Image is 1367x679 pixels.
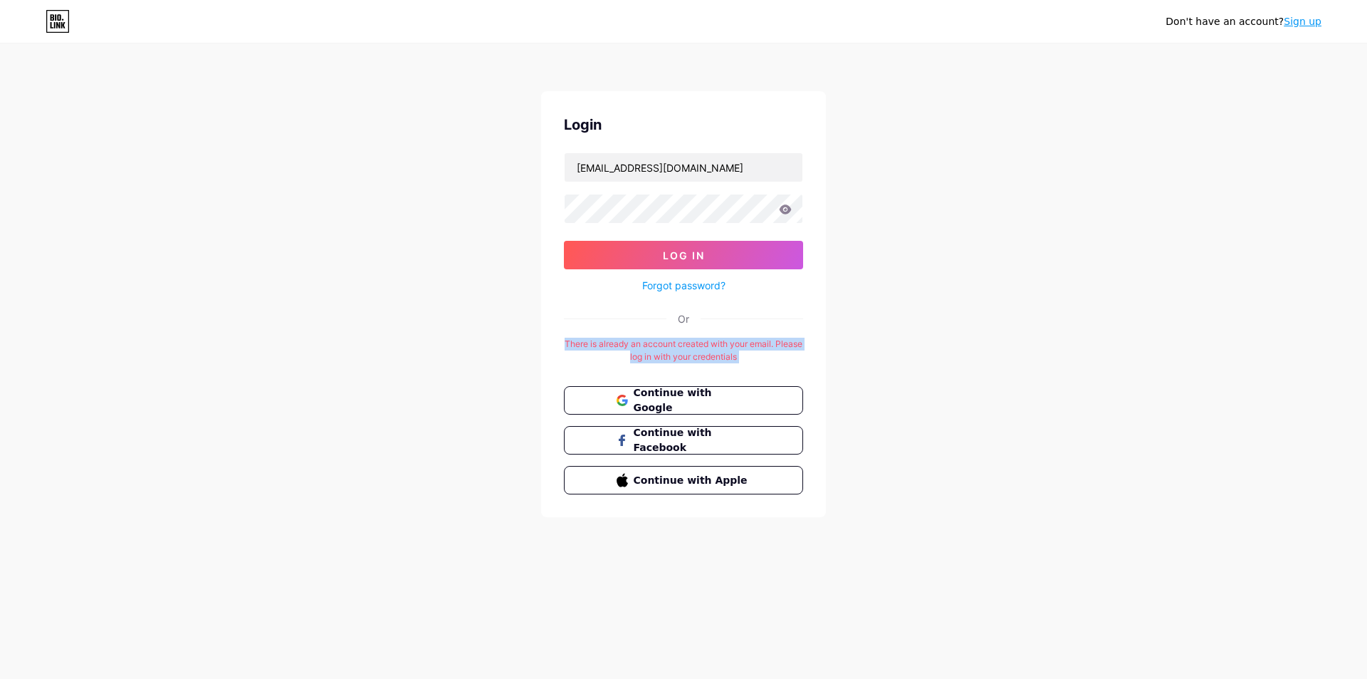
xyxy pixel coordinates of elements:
[564,386,803,415] button: Continue with Google
[564,338,803,363] div: There is already an account created with your email. Please log in with your credentials
[564,466,803,494] button: Continue with Apple
[634,425,751,455] span: Continue with Facebook
[564,241,803,269] button: Log In
[642,278,726,293] a: Forgot password?
[564,426,803,455] button: Continue with Facebook
[678,311,689,326] div: Or
[1166,14,1321,29] div: Don't have an account?
[565,153,802,182] input: Username
[634,473,751,488] span: Continue with Apple
[1284,16,1321,27] a: Sign up
[564,114,803,135] div: Login
[663,249,705,261] span: Log In
[634,385,751,415] span: Continue with Google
